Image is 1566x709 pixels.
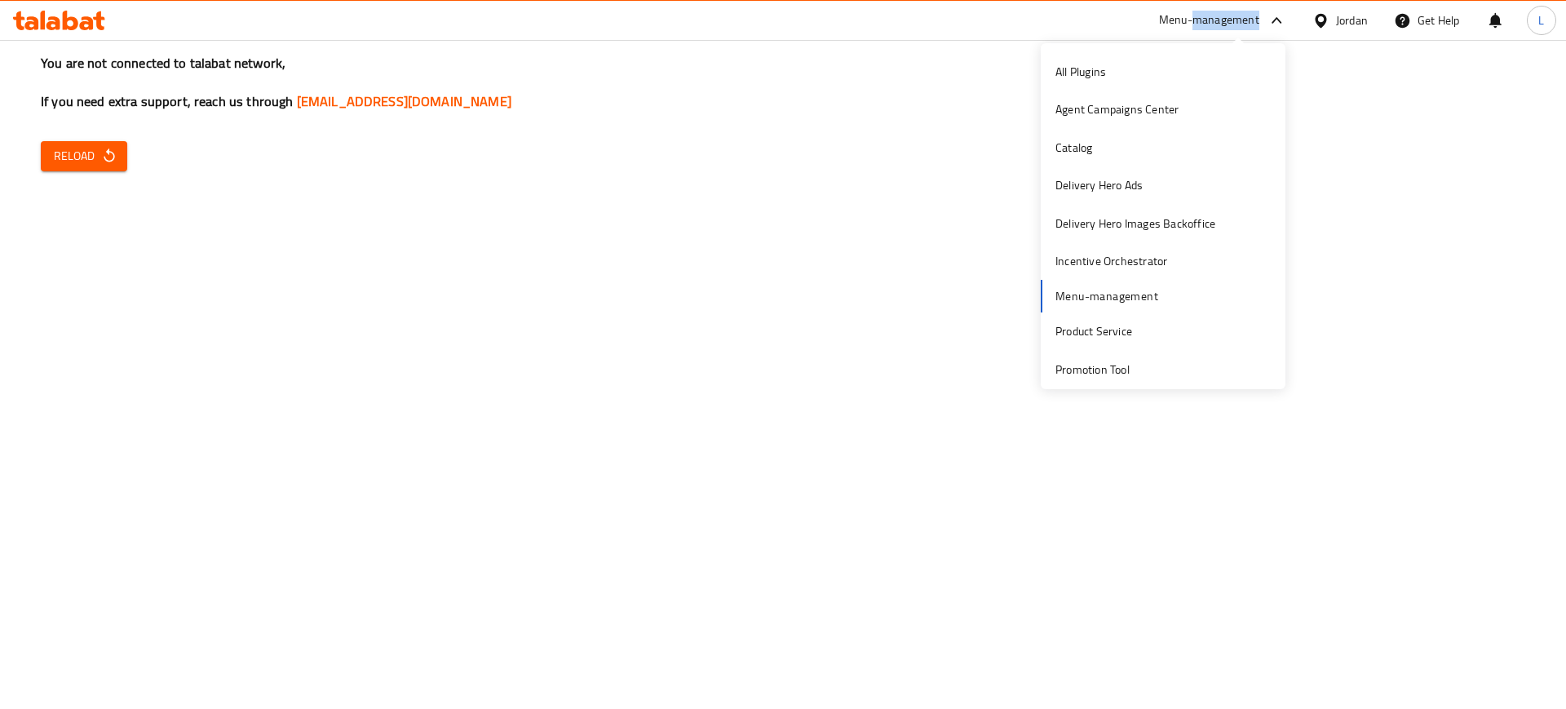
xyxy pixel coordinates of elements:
[1538,11,1544,29] span: L
[1159,11,1259,30] div: Menu-management
[1336,11,1368,29] div: Jordan
[1055,361,1130,379] div: Promotion Tool
[1055,322,1132,340] div: Product Service
[1055,100,1179,118] div: Agent Campaigns Center
[1055,139,1092,157] div: Catalog
[297,89,511,113] a: [EMAIL_ADDRESS][DOMAIN_NAME]
[1055,176,1143,194] div: Delivery Hero Ads
[1055,215,1215,233] div: Delivery Hero Images Backoffice
[41,54,1525,111] h3: You are not connected to talabat network, If you need extra support, reach us through
[1055,252,1167,270] div: Incentive Orchestrator
[54,146,114,166] span: Reload
[41,141,127,171] button: Reload
[1055,63,1106,81] div: All Plugins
